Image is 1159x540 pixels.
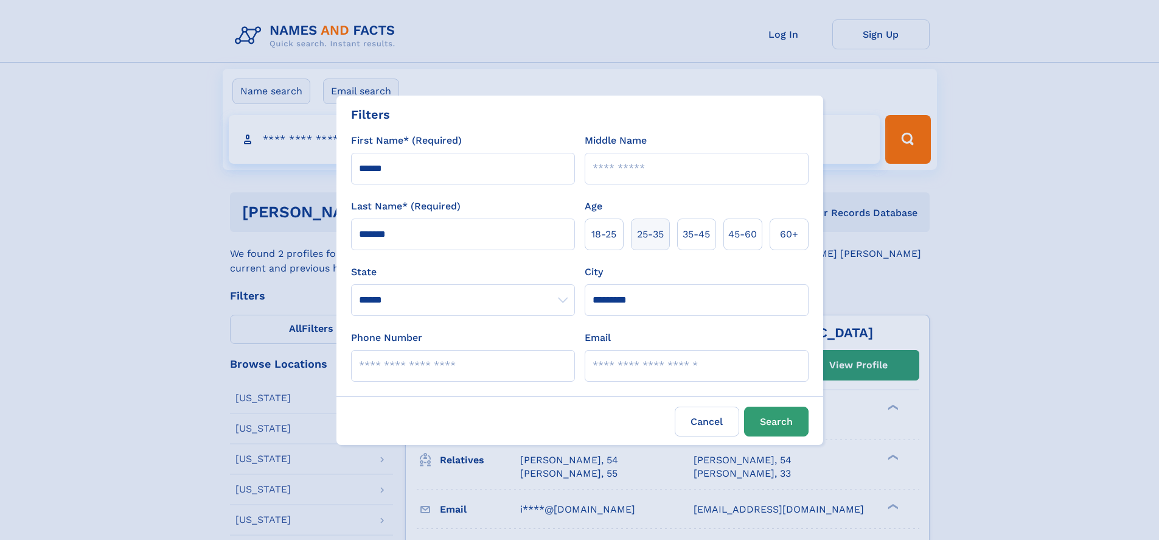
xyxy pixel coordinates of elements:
[351,331,422,345] label: Phone Number
[591,227,616,242] span: 18‑25
[351,133,462,148] label: First Name* (Required)
[675,407,739,437] label: Cancel
[351,199,461,214] label: Last Name* (Required)
[351,265,575,279] label: State
[683,227,710,242] span: 35‑45
[780,227,798,242] span: 60+
[728,227,757,242] span: 45‑60
[637,227,664,242] span: 25‑35
[744,407,809,437] button: Search
[351,105,390,124] div: Filters
[585,331,611,345] label: Email
[585,133,647,148] label: Middle Name
[585,265,603,279] label: City
[585,199,602,214] label: Age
